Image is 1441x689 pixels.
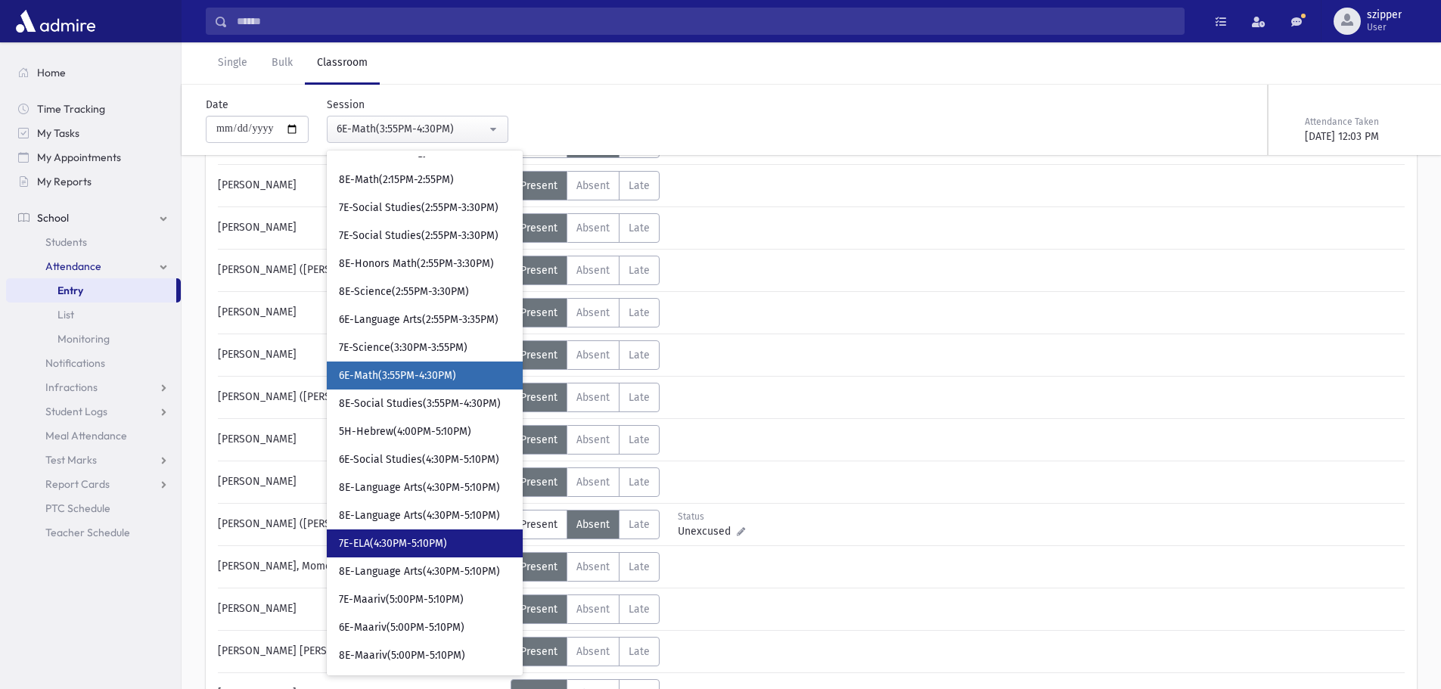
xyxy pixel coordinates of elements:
[339,172,454,188] span: 8E-Math(2:15PM-2:55PM)
[6,351,181,375] a: Notifications
[576,264,610,277] span: Absent
[45,259,101,273] span: Attendance
[45,429,127,442] span: Meal Attendance
[45,526,130,539] span: Teacher Schedule
[210,510,511,539] div: [PERSON_NAME] ([PERSON_NAME])
[511,298,660,327] div: AttTypes
[339,396,501,411] span: 8E-Social Studies(3:55PM-4:30PM)
[629,645,650,658] span: Late
[339,424,471,439] span: 5H-Hebrew(4:00PM-5:10PM)
[210,340,511,370] div: [PERSON_NAME]
[6,97,181,121] a: Time Tracking
[629,306,650,319] span: Late
[629,433,650,446] span: Late
[339,256,494,272] span: 8E-Honors Math(2:55PM-3:30PM)
[629,391,650,404] span: Late
[57,308,74,321] span: List
[57,284,83,297] span: Entry
[511,213,660,243] div: AttTypes
[511,594,660,624] div: AttTypes
[576,349,610,362] span: Absent
[210,298,511,327] div: [PERSON_NAME]
[629,476,650,489] span: Late
[629,518,650,531] span: Late
[678,523,737,539] span: Unexcused
[520,433,557,446] span: Present
[6,230,181,254] a: Students
[339,592,464,607] span: 7E-Maariv(5:00PM-5:10PM)
[37,151,121,164] span: My Appointments
[45,501,110,515] span: PTC Schedule
[629,264,650,277] span: Late
[1367,9,1402,21] span: szipper
[210,594,511,624] div: [PERSON_NAME]
[37,175,92,188] span: My Reports
[6,496,181,520] a: PTC Schedule
[520,179,557,192] span: Present
[339,284,469,299] span: 8E-Science(2:55PM-3:30PM)
[576,391,610,404] span: Absent
[520,349,557,362] span: Present
[37,211,69,225] span: School
[629,179,650,192] span: Late
[576,222,610,234] span: Absent
[1367,21,1402,33] span: User
[339,508,500,523] span: 8E-Language Arts(4:30PM-5:10PM)
[6,399,181,424] a: Student Logs
[327,116,508,143] button: 6E-Math(3:55PM-4:30PM)
[206,42,259,85] a: Single
[339,620,464,635] span: 6E-Maariv(5:00PM-5:10PM)
[520,222,557,234] span: Present
[45,405,107,418] span: Student Logs
[6,254,181,278] a: Attendance
[37,102,105,116] span: Time Tracking
[210,256,511,285] div: [PERSON_NAME] ([PERSON_NAME])
[6,303,181,327] a: List
[339,452,499,467] span: 6E-Social Studies(4:30PM-5:10PM)
[210,171,511,200] div: [PERSON_NAME]
[576,179,610,192] span: Absent
[511,340,660,370] div: AttTypes
[6,206,181,230] a: School
[6,121,181,145] a: My Tasks
[576,645,610,658] span: Absent
[511,467,660,497] div: AttTypes
[511,256,660,285] div: AttTypes
[327,97,365,113] label: Session
[511,171,660,200] div: AttTypes
[6,327,181,351] a: Monitoring
[45,380,98,394] span: Infractions
[210,425,511,455] div: [PERSON_NAME]
[339,536,447,551] span: 7E-ELA(4:30PM-5:10PM)
[339,648,465,663] span: 8E-Maariv(5:00PM-5:10PM)
[6,145,181,169] a: My Appointments
[6,375,181,399] a: Infractions
[45,453,97,467] span: Test Marks
[520,391,557,404] span: Present
[520,645,557,658] span: Present
[339,564,500,579] span: 8E-Language Arts(4:30PM-5:10PM)
[45,477,110,491] span: Report Cards
[6,61,181,85] a: Home
[339,340,467,355] span: 7E-Science(3:30PM-3:55PM)
[339,312,498,327] span: 6E-Language Arts(2:55PM-3:35PM)
[210,213,511,243] div: [PERSON_NAME]
[12,6,99,36] img: AdmirePro
[576,518,610,531] span: Absent
[228,8,1184,35] input: Search
[629,222,650,234] span: Late
[520,306,557,319] span: Present
[57,332,110,346] span: Monitoring
[520,603,557,616] span: Present
[210,383,511,412] div: [PERSON_NAME] ([PERSON_NAME])
[520,476,557,489] span: Present
[1305,115,1414,129] div: Attendance Taken
[629,349,650,362] span: Late
[511,637,660,666] div: AttTypes
[520,518,557,531] span: Present
[259,42,305,85] a: Bulk
[678,510,745,523] div: Status
[511,552,660,582] div: AttTypes
[45,235,87,249] span: Students
[339,368,456,383] span: 6E-Math(3:55PM-4:30PM)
